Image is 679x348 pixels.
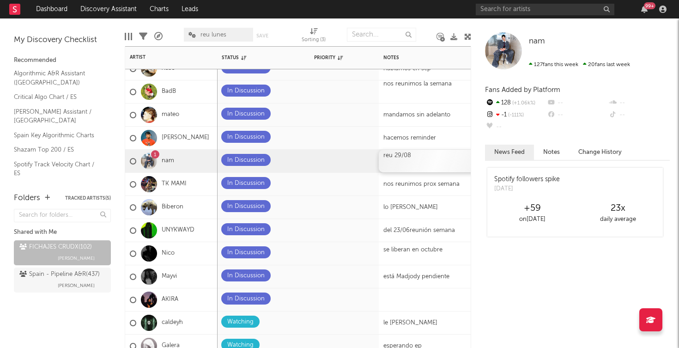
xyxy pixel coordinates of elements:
a: nam [529,37,545,46]
div: In Discussion [227,201,265,212]
div: -- [608,109,670,121]
div: 99 + [644,2,655,9]
a: UNYKWAYD [162,226,194,234]
div: -1 [485,109,546,121]
div: -- [546,109,608,121]
div: Filters [139,23,147,50]
span: Fans Added by Platform [485,86,560,93]
div: [DATE] [494,184,560,194]
span: [PERSON_NAME] [58,280,95,291]
div: -- [546,97,608,109]
a: Biberon [162,203,183,211]
div: nos reunimos prox semana [383,181,460,188]
div: reu 29/08 [379,150,494,172]
span: 127 fans this week [529,62,578,67]
span: nam [529,37,545,45]
div: A&R Pipeline [154,23,163,50]
div: In Discussion [227,224,265,235]
a: FICHAJES CRUDX(102)[PERSON_NAME] [14,240,111,265]
div: Sorting (3) [302,23,326,50]
div: lo [PERSON_NAME] [379,204,443,211]
div: daily average [575,214,661,225]
div: Notes [383,55,476,61]
a: AKIRA [162,296,178,304]
a: Critical Algo Chart / ES [14,92,102,102]
div: hacemos reminder [383,134,436,142]
a: caldeyh [162,319,183,327]
a: Spain Key Algorithmic Charts [14,130,102,140]
button: Tracked Artists(5) [65,196,111,201]
div: 23 x [575,203,661,214]
span: reu lunes [200,32,226,38]
a: BadB [162,88,176,96]
div: In Discussion [227,109,265,120]
button: Save [256,33,268,38]
a: Mayvi [162,273,177,281]
input: Search for artists [476,4,614,15]
button: Change History [569,145,631,160]
div: Watching [227,317,254,328]
span: [PERSON_NAME] [58,253,95,264]
div: Priority [314,55,351,61]
div: Sorting ( 3 ) [302,35,326,46]
div: está Madjody pendiente [379,273,454,281]
div: Edit Columns [125,23,132,50]
button: Notes [534,145,569,160]
input: Search... [347,28,416,42]
div: se liberan en octubre [379,246,447,261]
div: +59 [490,203,575,214]
a: [PERSON_NAME] Assistant / [GEOGRAPHIC_DATA] [14,107,102,126]
a: Shazam Top 200 / ES [14,145,102,155]
span: -111 % [507,113,524,118]
a: Spain - Pipeline A&R(437)[PERSON_NAME] [14,268,111,293]
div: Recommended [14,55,111,66]
div: on [DATE] [490,214,575,225]
div: Status [222,55,282,61]
div: Spotify followers spike [494,175,560,184]
div: le [PERSON_NAME] [379,319,442,327]
div: FICHAJES CRUDX ( 102 ) [19,242,92,253]
div: In Discussion [227,293,265,305]
div: 128 [485,97,546,109]
a: mateo [162,111,179,119]
a: TK MAMI [162,180,187,188]
a: nam [162,157,174,165]
div: In Discussion [227,132,265,143]
div: -- [485,121,546,133]
div: In Discussion [227,178,265,189]
div: Artist [130,55,199,60]
a: Nico [162,250,175,257]
a: [PERSON_NAME] [162,134,209,142]
button: News Feed [485,145,534,160]
input: Search for folders... [14,209,111,222]
button: 99+ [641,6,648,13]
span: +1.06k % [511,101,535,106]
div: nos reunimos la semana [379,80,456,88]
div: In Discussion [227,85,265,97]
a: Algorithmic A&R Assistant ([GEOGRAPHIC_DATA]) [14,68,102,87]
div: In Discussion [227,247,265,258]
div: -- [608,97,670,109]
div: Spain - Pipeline A&R ( 437 ) [19,269,100,280]
a: Spotify Track Velocity Chart / ES [14,159,102,178]
span: 20 fans last week [529,62,630,67]
div: My Discovery Checklist [14,35,111,46]
div: In Discussion [227,155,265,166]
div: In Discussion [227,270,265,281]
div: mandamos sin adelanto [379,111,455,119]
div: Shared with Me [14,227,111,238]
div: Folders [14,193,40,204]
div: del 23/06reunión semana [379,227,460,234]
